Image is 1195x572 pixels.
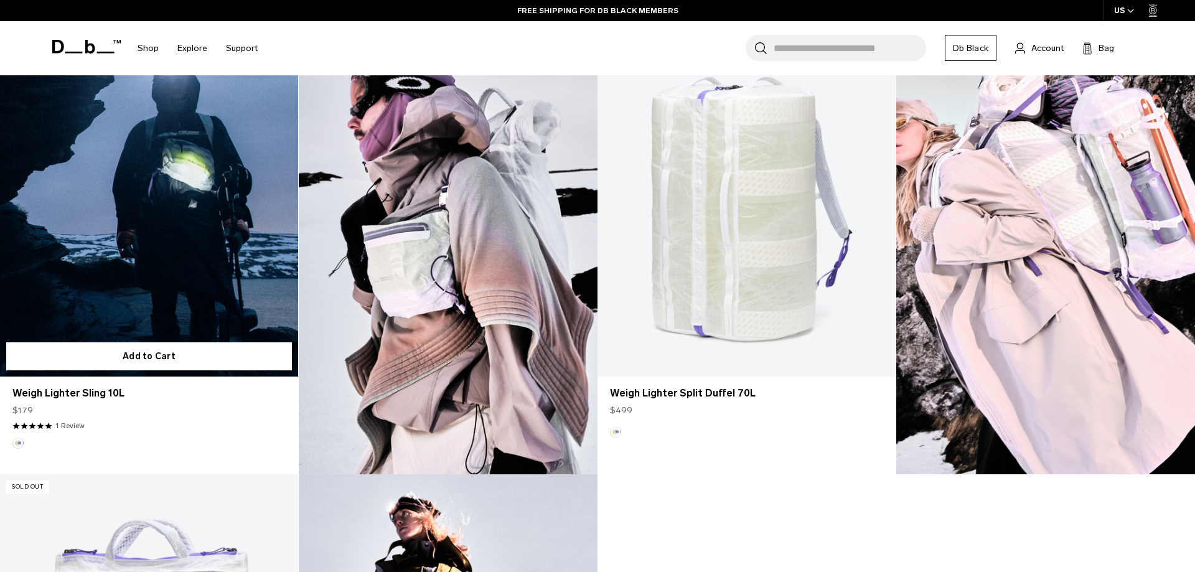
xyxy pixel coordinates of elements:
a: Weigh Lighter Sling 10L [12,386,286,401]
img: Content block image [299,45,597,474]
a: Db Black [945,35,996,61]
button: Aurora [610,426,621,438]
a: Weigh Lighter Split Duffel 70L [597,45,896,377]
nav: Main Navigation [128,21,267,75]
span: Bag [1099,42,1114,55]
a: Shop [138,26,159,70]
span: $499 [610,404,632,417]
a: 1 reviews [55,420,85,431]
a: Account [1015,40,1064,55]
button: Bag [1082,40,1114,55]
a: FREE SHIPPING FOR DB BLACK MEMBERS [517,5,678,16]
a: Support [226,26,258,70]
img: Content block image [896,45,1195,474]
span: Account [1031,42,1064,55]
button: Add to Cart [6,342,292,370]
button: Aurora [12,438,24,449]
a: Explore [177,26,207,70]
span: $179 [12,404,33,417]
a: Weigh Lighter Split Duffel 70L [610,386,883,401]
p: Sold Out [6,481,49,494]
